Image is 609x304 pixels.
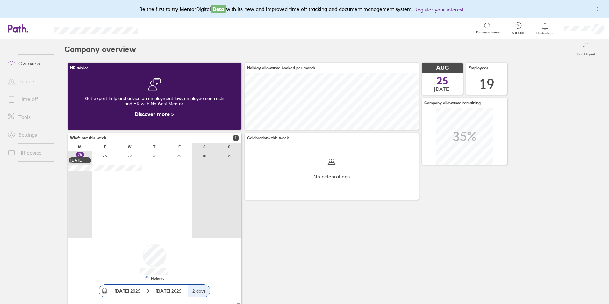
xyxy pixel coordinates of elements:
div: 2 days [188,285,210,297]
div: M [78,145,82,149]
div: W [128,145,132,149]
div: S [228,145,230,149]
span: 2025 [156,288,182,293]
span: Celebrations this week [247,136,289,140]
span: [DATE] [434,86,451,92]
a: Tools [3,111,54,123]
strong: [DATE] [156,288,171,294]
div: T [104,145,106,149]
span: Who's out this week [70,136,106,140]
span: Company allowance remaining [424,101,481,105]
span: Notifications [535,31,555,35]
div: Search [155,25,172,31]
a: Discover more > [135,111,174,117]
strong: [DATE] [115,288,129,294]
span: Employees [469,66,488,70]
span: 1 [233,135,239,141]
div: 19 [479,76,494,92]
div: Holiday [150,276,164,281]
span: AUG [436,65,449,71]
div: S [203,145,205,149]
a: Time off [3,93,54,105]
span: Beta [211,5,226,13]
a: Notifications [535,22,555,35]
span: 25 [437,76,448,86]
span: Holiday allowance booked per month [247,66,315,70]
div: Get expert help and advice on employment law, employee contracts and HR with NatWest Mentor. [73,91,236,111]
div: [DATE] [70,158,90,163]
h2: Company overview [64,39,136,60]
a: Overview [3,57,54,70]
div: T [153,145,155,149]
a: Settings [3,128,54,141]
button: Register your interest [414,6,464,13]
a: HR advice [3,146,54,159]
span: No celebrations [313,174,350,179]
label: Reset layout [574,50,599,56]
a: People [3,75,54,88]
span: 2025 [115,288,140,293]
span: Employee search [476,31,501,34]
div: Be the first to try MentorDigital with its new and improved time off tracking and document manage... [139,5,470,13]
div: F [178,145,181,149]
span: Get help [508,31,528,35]
button: Reset layout [574,39,599,60]
span: HR advice [70,66,89,70]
